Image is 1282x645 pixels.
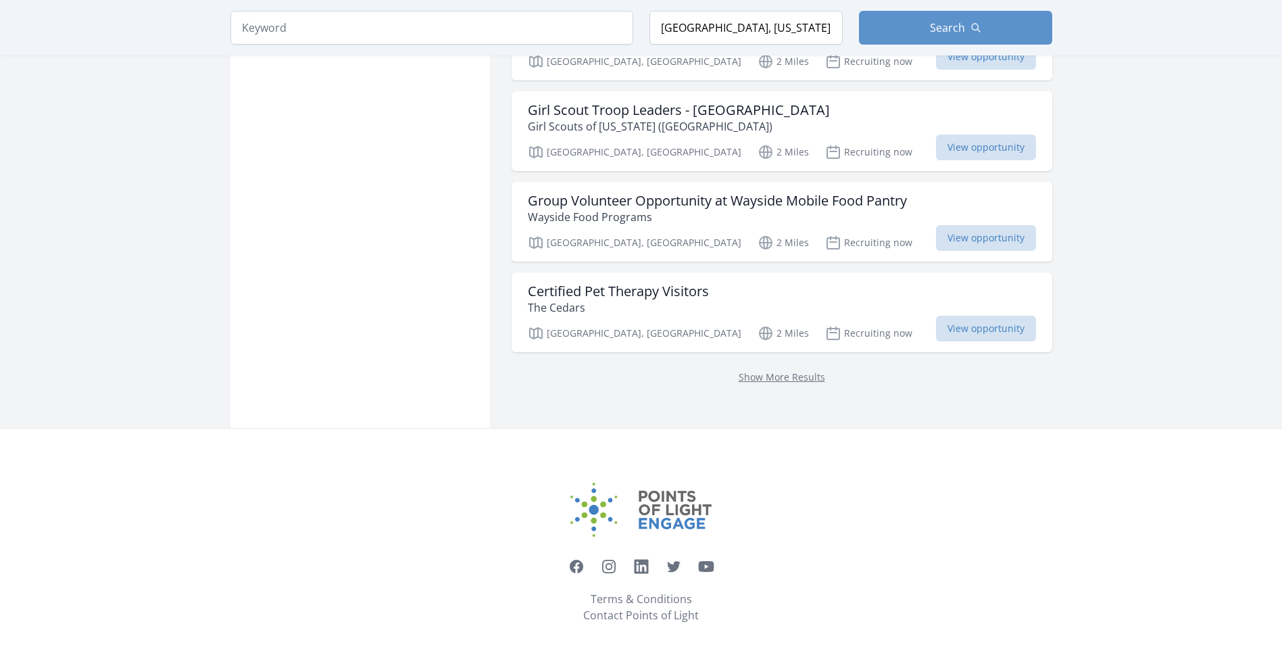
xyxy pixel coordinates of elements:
[528,53,741,70] p: [GEOGRAPHIC_DATA], [GEOGRAPHIC_DATA]
[512,272,1052,352] a: Certified Pet Therapy Visitors The Cedars [GEOGRAPHIC_DATA], [GEOGRAPHIC_DATA] 2 Miles Recruiting...
[528,144,741,160] p: [GEOGRAPHIC_DATA], [GEOGRAPHIC_DATA]
[825,53,912,70] p: Recruiting now
[528,193,907,209] h3: Group Volunteer Opportunity at Wayside Mobile Food Pantry
[758,53,809,70] p: 2 Miles
[936,225,1036,251] span: View opportunity
[758,235,809,251] p: 2 Miles
[230,11,633,45] input: Keyword
[512,91,1052,171] a: Girl Scout Troop Leaders - [GEOGRAPHIC_DATA] Girl Scouts of [US_STATE] ([GEOGRAPHIC_DATA]) [GEOGR...
[859,11,1052,45] button: Search
[825,325,912,341] p: Recruiting now
[936,44,1036,70] span: View opportunity
[512,182,1052,262] a: Group Volunteer Opportunity at Wayside Mobile Food Pantry Wayside Food Programs [GEOGRAPHIC_DATA]...
[936,135,1036,160] span: View opportunity
[528,102,830,118] h3: Girl Scout Troop Leaders - [GEOGRAPHIC_DATA]
[825,144,912,160] p: Recruiting now
[528,209,907,225] p: Wayside Food Programs
[930,20,965,36] span: Search
[739,371,825,383] a: Show More Results
[583,607,699,623] a: Contact Points of Light
[591,591,692,607] a: Terms & Conditions
[758,144,809,160] p: 2 Miles
[936,316,1036,341] span: View opportunity
[649,11,843,45] input: Location
[570,483,712,537] img: Points of Light Engage
[758,325,809,341] p: 2 Miles
[825,235,912,251] p: Recruiting now
[528,283,709,300] h3: Certified Pet Therapy Visitors
[528,325,741,341] p: [GEOGRAPHIC_DATA], [GEOGRAPHIC_DATA]
[528,235,741,251] p: [GEOGRAPHIC_DATA], [GEOGRAPHIC_DATA]
[528,300,709,316] p: The Cedars
[528,118,830,135] p: Girl Scouts of [US_STATE] ([GEOGRAPHIC_DATA])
